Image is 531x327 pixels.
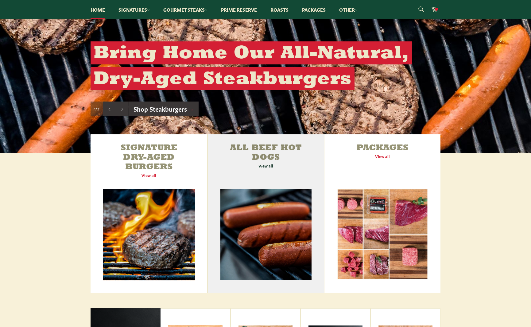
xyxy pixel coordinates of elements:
h2: Bring Home Our All-Natural, Dry-Aged Steakburgers [91,41,412,90]
a: Packages [296,0,332,19]
a: All Beef Hot Dogs View all All Beef Hot Dogs [208,134,324,293]
span: 1/3 [94,106,99,111]
a: Gourmet Steaks [157,0,214,19]
a: Signature Dry-Aged Burgers View all Signature Dry-Aged Burgers [91,134,207,293]
span: → [188,104,194,113]
div: Slide 1, current [91,102,103,116]
a: Roasts [264,0,295,19]
a: Prime Reserve [215,0,263,19]
button: Next slide [116,102,129,116]
a: Other [333,0,364,19]
a: Packages View all Packages [324,134,440,293]
a: Shop Steakburgers [129,102,199,116]
a: Signatures [112,0,156,19]
a: Home [84,0,111,19]
button: Previous slide [103,102,116,116]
